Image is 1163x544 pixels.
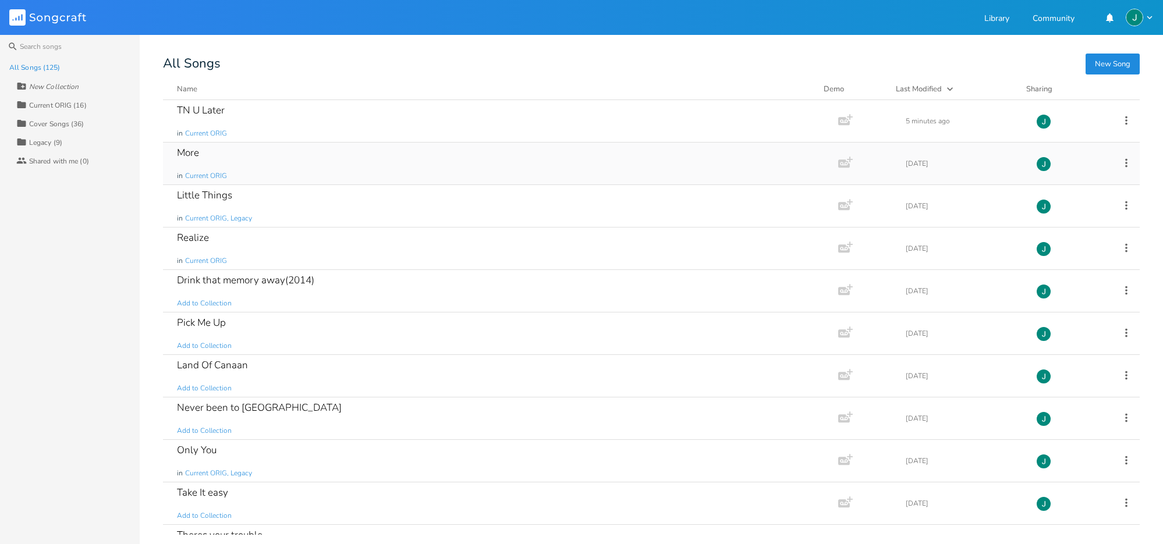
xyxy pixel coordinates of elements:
[29,83,79,90] div: New Collection
[177,275,314,285] div: Drink that memory away(2014)
[177,214,183,223] span: in
[163,58,1140,69] div: All Songs
[177,488,228,497] div: Take It easy
[1036,241,1051,257] img: Jim Rudolf
[177,129,183,138] span: in
[1036,496,1051,511] img: Jim Rudolf
[906,500,1022,507] div: [DATE]
[177,83,810,95] button: Name
[177,298,232,308] span: Add to Collection
[177,256,183,266] span: in
[896,83,1012,95] button: Last Modified
[906,457,1022,464] div: [DATE]
[1036,369,1051,384] img: Jim Rudolf
[906,118,1022,125] div: 5 minutes ago
[177,360,248,370] div: Land Of Canaan
[906,287,1022,294] div: [DATE]
[185,468,252,478] span: Current ORIG, Legacy
[185,129,227,138] span: Current ORIG
[906,372,1022,379] div: [DATE]
[185,214,252,223] span: Current ORIG, Legacy
[177,468,183,478] span: in
[906,330,1022,337] div: [DATE]
[896,84,942,94] div: Last Modified
[906,160,1022,167] div: [DATE]
[29,102,87,109] div: Current ORIG (16)
[177,341,232,351] span: Add to Collection
[984,15,1009,24] a: Library
[177,318,226,328] div: Pick Me Up
[177,445,217,455] div: Only You
[177,105,225,115] div: TN U Later
[1036,284,1051,299] img: Jim Rudolf
[1126,9,1143,26] img: Jim Rudolf
[1026,83,1096,95] div: Sharing
[177,171,183,181] span: in
[177,426,232,436] span: Add to Collection
[185,256,227,266] span: Current ORIG
[824,83,882,95] div: Demo
[177,511,232,521] span: Add to Collection
[29,139,62,146] div: Legacy (9)
[1036,199,1051,214] img: Jim Rudolf
[1036,326,1051,342] img: Jim Rudolf
[177,383,232,393] span: Add to Collection
[1086,54,1140,74] button: New Song
[1036,411,1051,426] img: Jim Rudolf
[906,245,1022,252] div: [DATE]
[177,233,209,243] div: Realize
[177,190,232,200] div: Little Things
[29,158,89,165] div: Shared with me (0)
[177,84,197,94] div: Name
[9,64,61,71] div: All Songs (125)
[906,202,1022,209] div: [DATE]
[1033,15,1075,24] a: Community
[29,120,84,127] div: Cover Songs (36)
[185,171,227,181] span: Current ORIG
[1036,157,1051,172] img: Jim Rudolf
[906,415,1022,422] div: [DATE]
[177,530,263,540] div: Theres your trouble
[177,403,342,413] div: Never been to [GEOGRAPHIC_DATA]
[1036,454,1051,469] img: Jim Rudolf
[1036,114,1051,129] img: Jim Rudolf
[177,148,199,158] div: More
